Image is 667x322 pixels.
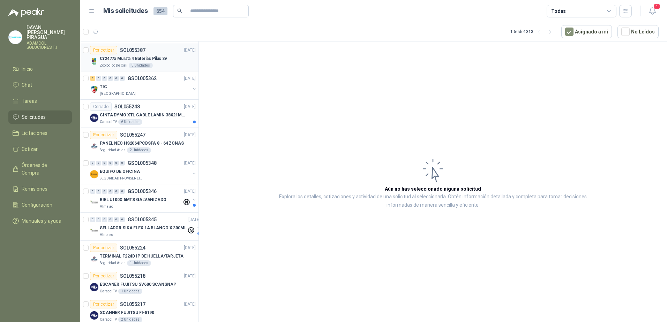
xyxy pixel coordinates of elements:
a: Cotizar [8,143,72,156]
p: SEGURIDAD PROVISER LTDA [100,176,144,181]
span: Órdenes de Compra [22,161,65,177]
div: 0 [96,217,101,222]
p: GSOL005348 [128,161,157,166]
a: Por cotizarSOL055218[DATE] Company LogoESCANER FUJITSU SV600 SCANSNAPCaracol TV1 Unidades [80,269,198,297]
div: 0 [96,76,101,81]
p: PANEL NEO HS2064PCBSPA 8 - 64 ZONAS [100,140,184,147]
div: 0 [108,217,113,222]
p: ESCANER FUJITSU SV600 SCANSNAP [100,281,176,288]
span: Configuración [22,201,52,209]
img: Company Logo [90,283,98,291]
a: 0 0 0 0 0 0 GSOL005346[DATE] Company LogoRIEL U100X 6MTS GALVANIZADOAlmatec [90,187,197,209]
a: Inicio [8,62,72,76]
a: Configuración [8,198,72,212]
div: Por cotizar [90,244,117,252]
p: [DATE] [184,132,196,138]
div: 0 [90,189,95,194]
a: Chat [8,78,72,92]
p: [DATE] [184,273,196,279]
p: [DATE] [184,160,196,167]
div: 3 [90,76,95,81]
div: 0 [120,189,125,194]
p: SOL055247 [120,132,145,137]
div: 0 [114,189,119,194]
p: GSOL005345 [128,217,157,222]
p: Seguridad Atlas [100,147,126,153]
div: 0 [120,217,125,222]
div: Cerrado [90,102,112,111]
p: DAYAN [PERSON_NAME] PIRAGUA [27,25,72,40]
span: Remisiones [22,185,47,193]
div: 0 [114,217,119,222]
button: No Leídos [617,25,659,38]
h3: Aún no has seleccionado niguna solicitud [385,185,481,193]
div: 0 [108,189,113,194]
div: 1 Unidades [118,289,142,294]
p: Almatec [100,232,113,238]
p: Seguridad Atlas [100,260,126,266]
img: Company Logo [90,57,98,66]
div: 6 Unidades [118,119,142,125]
p: GSOL005362 [128,76,157,81]
span: Tareas [22,97,37,105]
a: 0 0 0 0 0 0 GSOL005345[DATE] Company LogoSELLADOR SIKA FLEX 1A BLANCO X 300MLAlmatec [90,215,202,238]
div: 0 [114,76,119,81]
div: Todas [551,7,566,15]
div: 0 [108,161,113,166]
div: 0 [96,189,101,194]
div: 0 [120,76,125,81]
div: Por cotizar [90,131,117,139]
div: 3 Unidades [129,63,153,68]
div: 0 [108,76,113,81]
a: Órdenes de Compra [8,159,72,179]
div: 0 [102,161,107,166]
p: SOL055218 [120,274,145,278]
div: Por cotizar [90,46,117,54]
div: 0 [102,76,107,81]
img: Company Logo [90,142,98,150]
h1: Mis solicitudes [103,6,148,16]
span: Inicio [22,65,33,73]
a: Licitaciones [8,127,72,140]
a: Por cotizarSOL055247[DATE] Company LogoPANEL NEO HS2064PCBSPA 8 - 64 ZONASSeguridad Atlas2 Unidades [80,128,198,156]
img: Logo peakr [8,8,44,17]
p: [DATE] [184,245,196,251]
span: Manuales y ayuda [22,217,61,225]
a: Por cotizarSOL055224[DATE] Company LogoTERMINAL F22/ID IP DE HUELLA/TARJETASeguridad Atlas1 Unidades [80,241,198,269]
p: GSOL005346 [128,189,157,194]
div: 0 [90,217,95,222]
p: TERMINAL F22/ID IP DE HUELLA/TARJETA [100,253,183,260]
p: [DATE] [184,103,196,110]
div: 0 [120,161,125,166]
a: Solicitudes [8,110,72,124]
a: 0 0 0 0 0 0 GSOL005348[DATE] Company LogoEQUIPO DE OFICINASEGURIDAD PROVISER LTDA [90,159,197,181]
p: [DATE] [188,216,200,223]
p: SOL055248 [114,104,140,109]
p: SELLADOR SIKA FLEX 1A BLANCO X 300ML [100,225,187,231]
div: 0 [90,161,95,166]
span: search [177,8,182,13]
p: Zoologico De Cali [100,63,127,68]
span: Solicitudes [22,113,46,121]
a: Por cotizarSOL055387[DATE] Company LogoCr2477x Murata 4 Baterias Pilas 3vZoologico De Cali3 Unidades [80,43,198,71]
p: [DATE] [184,47,196,54]
img: Company Logo [90,170,98,178]
p: SOL055387 [120,48,145,53]
p: CINTA DYMO XTL CABLE LAMIN 38X21MMBLANCO [100,112,187,118]
div: 0 [102,189,107,194]
img: Company Logo [90,114,98,122]
p: SCANNER FUJITSU FI-8190 [100,309,154,316]
p: EQUIPO DE OFICINA [100,168,140,175]
div: 0 [102,217,107,222]
p: Caracol TV [100,119,117,125]
p: [DATE] [184,188,196,195]
p: SOL055224 [120,245,145,250]
a: CerradoSOL055248[DATE] Company LogoCINTA DYMO XTL CABLE LAMIN 38X21MMBLANCOCaracol TV6 Unidades [80,100,198,128]
img: Company Logo [90,85,98,94]
div: 1 - 50 de 1313 [510,26,556,37]
img: Company Logo [90,227,98,235]
div: Por cotizar [90,272,117,280]
div: 0 [114,161,119,166]
span: Cotizar [22,145,38,153]
div: 0 [96,161,101,166]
